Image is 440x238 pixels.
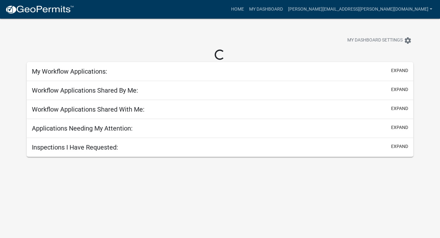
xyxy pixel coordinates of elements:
button: expand [391,124,408,131]
h5: Applications Needing My Attention: [32,124,133,132]
a: Home [229,3,247,15]
h5: Workflow Applications Shared By Me: [32,87,138,94]
button: expand [391,105,408,112]
i: settings [404,37,412,44]
button: expand [391,86,408,93]
a: [PERSON_NAME][EMAIL_ADDRESS][PERSON_NAME][DOMAIN_NAME] [286,3,435,15]
button: My Dashboard Settingssettings [342,34,417,47]
h5: Workflow Applications Shared With Me: [32,105,145,113]
h5: Inspections I Have Requested: [32,143,118,151]
h5: My Workflow Applications: [32,68,107,75]
span: My Dashboard Settings [347,37,403,44]
button: expand [391,67,408,74]
a: My Dashboard [247,3,286,15]
button: expand [391,143,408,150]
